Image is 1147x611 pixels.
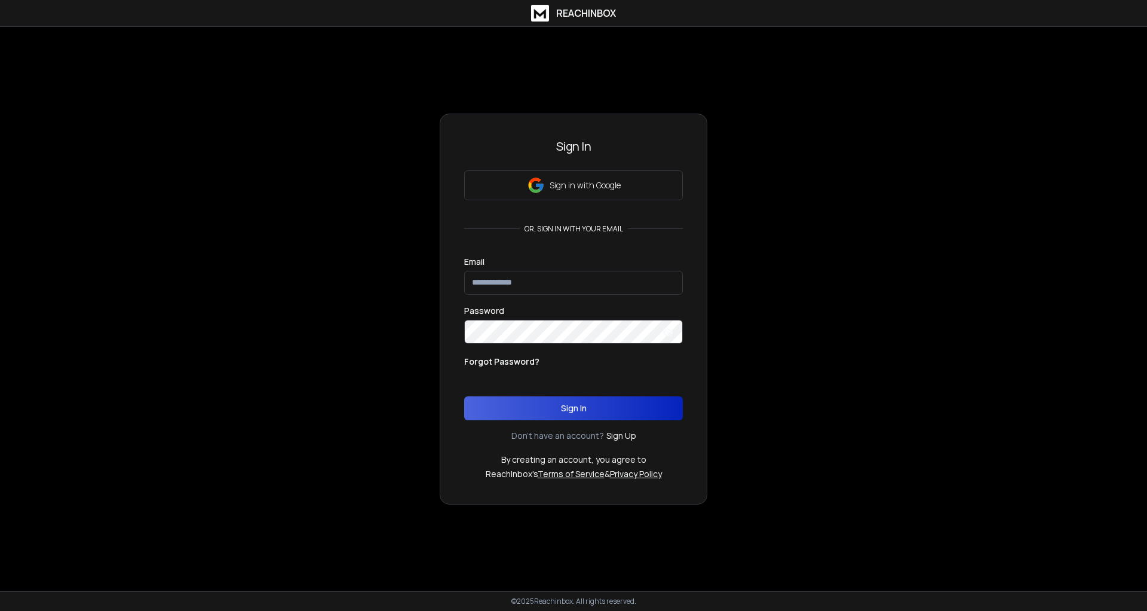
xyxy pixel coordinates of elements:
[531,5,616,22] a: ReachInbox
[486,468,662,480] p: ReachInbox's &
[511,597,636,606] p: © 2025 Reachinbox. All rights reserved.
[556,6,616,20] h1: ReachInbox
[464,258,484,266] label: Email
[501,454,646,466] p: By creating an account, you agree to
[464,170,683,200] button: Sign in with Google
[606,430,636,442] a: Sign Up
[538,468,605,479] a: Terms of Service
[511,430,604,442] p: Don't have an account?
[464,356,539,368] p: Forgot Password?
[610,468,662,479] a: Privacy Policy
[464,307,504,315] label: Password
[464,138,683,155] h3: Sign In
[550,179,621,191] p: Sign in with Google
[464,396,683,420] button: Sign In
[520,224,628,234] p: or, sign in with your email
[531,5,549,22] img: logo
